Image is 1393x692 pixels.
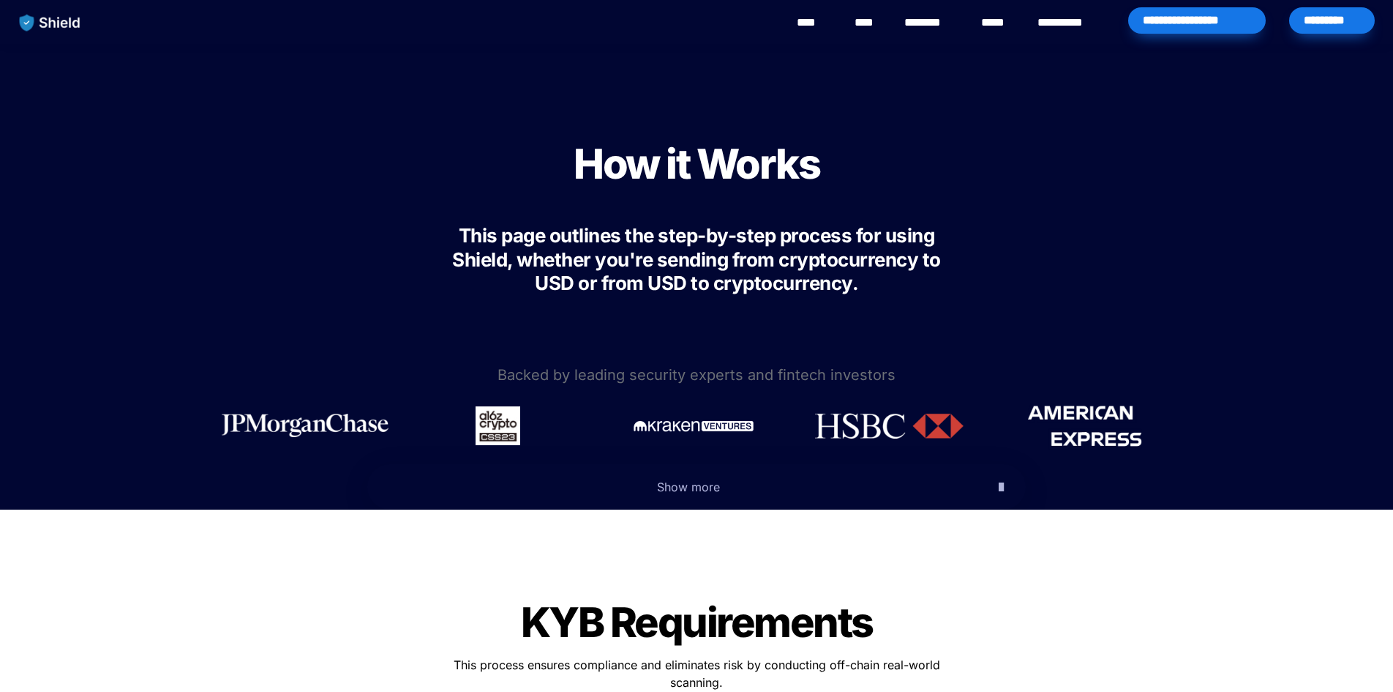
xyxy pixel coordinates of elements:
span: This page outlines the step-by-step process for using Shield, whether you're sending from cryptoc... [452,224,945,294]
span: This process ensures compliance and eliminates risk by conducting off-chain real-world scanning. [454,658,944,690]
button: Show more [367,464,1026,510]
img: website logo [12,7,88,38]
span: How it Works [574,139,819,189]
span: Backed by leading security experts and fintech investors [497,366,895,384]
span: KYB Requirements [521,598,873,647]
span: Show more [657,480,720,494]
